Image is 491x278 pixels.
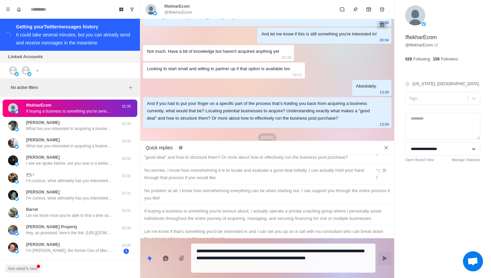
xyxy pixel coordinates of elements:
p: [DATE] [258,133,276,142]
img: picture [15,127,19,131]
img: picture [405,5,425,25]
p: @IftekharEcom [164,9,192,15]
button: Pin [349,3,362,16]
img: picture [15,232,19,236]
img: picture [15,72,19,76]
img: picture [15,162,19,166]
p: What has you interested in acquiring a business, and where are you based? I might be able to poin... [26,126,113,132]
img: picture [15,179,19,183]
p: [PERSON_NAME] [26,242,60,248]
p: Linked Accounts [8,53,43,60]
div: No worries, I know how overwhelming it is to locate and evaluate a good deal initially. I can act... [144,167,367,181]
p: 02:10 [282,54,291,61]
button: Add media [175,252,188,265]
p: 15:33 [118,121,135,127]
img: picture [153,11,157,15]
button: Add reminder [375,3,389,16]
p: 15:33 [118,138,135,144]
img: picture [8,121,18,131]
p: Barret [26,206,38,213]
p: 15:32 [118,156,135,161]
img: picture [8,243,18,253]
p: [PERSON_NAME] [26,189,60,195]
p: Hey, as promised, here's the link: [URL][DOMAIN_NAME] P.S.: If you want to buy a "boring" busines... [26,230,113,236]
button: Reply with AI [159,252,172,265]
p: 15:31 [118,173,135,179]
p: 15:31 [118,208,135,214]
div: Looking to start small and willing to partner up if that option is available too [147,65,290,73]
div: Getting your Twitter messages history [16,23,132,31]
p: Followers [441,56,458,62]
p: Let me know once you’re able to find a time so I can confirm that on my end + shoot over the pre-... [26,213,113,219]
p: [PERSON_NAME] Property [26,224,77,230]
button: Mark as unread [335,3,349,16]
p: IftekharEcom [405,33,437,41]
img: picture [146,4,156,15]
p: I'm curious, what ultimately has you interested in acquiring a cash-flowing business? [26,178,113,184]
p: 00:04 [380,36,389,44]
img: picture [15,214,19,218]
p: [PERSON_NAME] [26,120,60,126]
div: Let me know if that’s something you’d be interested in and I can set you up on a call with my con... [144,228,390,243]
button: See what's new [5,265,40,273]
button: Quick replies [143,252,156,265]
div: Absolutely. [356,83,377,90]
p: 15:00 [118,243,135,248]
p: If buying a business is something you're serious about, I actually operate a private coaching gro... [26,108,113,114]
img: picture [8,207,18,218]
p: [PERSON_NAME] [26,137,60,143]
p: 13:09 [380,121,389,128]
a: Open Board View [405,157,434,163]
button: Show unread conversations [127,4,137,15]
p: [PERSON_NAME] [26,154,60,160]
p: 02:11 [293,71,302,79]
div: It could take several minutes, but you can already send and receive messages in the meantime. [16,32,130,45]
button: Close quick replies [381,142,391,153]
p: Following [413,56,430,62]
p: No active filters [11,85,127,91]
img: picture [8,103,18,113]
div: ⌥ ⌘ 7 [375,167,390,181]
img: picture [8,138,18,148]
p: 159 [433,56,440,62]
a: @IftekharEcom [405,42,438,48]
button: Notifications [13,4,24,15]
p: I see we spoke before, are you now in a better position to start the process of acquiring a busin... [26,160,113,166]
button: Send message [378,252,391,265]
div: No problem at all, I know how overwhelming everything can be when starting out. I can support you... [144,187,390,202]
img: picture [15,197,19,201]
p: I'm curious, what ultimately has you interested in acquiring a cash-flowing business? [26,195,113,201]
p: I’m [PERSON_NAME], the former Ceo of Microsoft. I’m from [GEOGRAPHIC_DATA][US_STATE] and I’m [DEM... [26,248,113,254]
p: だい [26,172,34,178]
p: Quick replies [146,144,173,151]
p: What has you interested in acquiring a business, and where are you based? I might be able to poin... [26,143,113,149]
img: picture [27,72,31,76]
div: Not much. Have a bit of knowledge but haven't acquired anything yet [147,48,279,55]
p: 15:35 [118,104,135,109]
p: [US_STATE], [GEOGRAPHIC_DATA] [413,81,479,87]
a: Open chat [463,251,483,271]
button: Archive [362,3,375,16]
div: If buying a business is something you're serious about, I actually operate a private coaching gro... [144,207,390,222]
button: Menu [3,4,13,15]
p: 15:31 [118,190,135,196]
p: 00:04 [380,19,389,26]
img: picture [8,225,18,235]
button: Add account [33,66,41,75]
p: 13:09 [380,89,389,96]
img: picture [8,155,18,165]
button: Add filters [127,84,135,92]
img: picture [15,249,19,253]
p: IftekharEcom [26,102,51,108]
img: picture [15,145,19,149]
p: 15:30 [118,225,135,231]
img: picture [8,173,18,183]
div: And let me know if this is still something you're interested in! [261,30,377,38]
button: Board View [116,4,127,15]
p: IftekharEcom [164,3,190,9]
img: picture [422,22,426,26]
img: picture [15,110,19,114]
img: picture [8,190,18,200]
button: Edit quick replies [175,142,186,153]
p: 529 [405,56,412,62]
